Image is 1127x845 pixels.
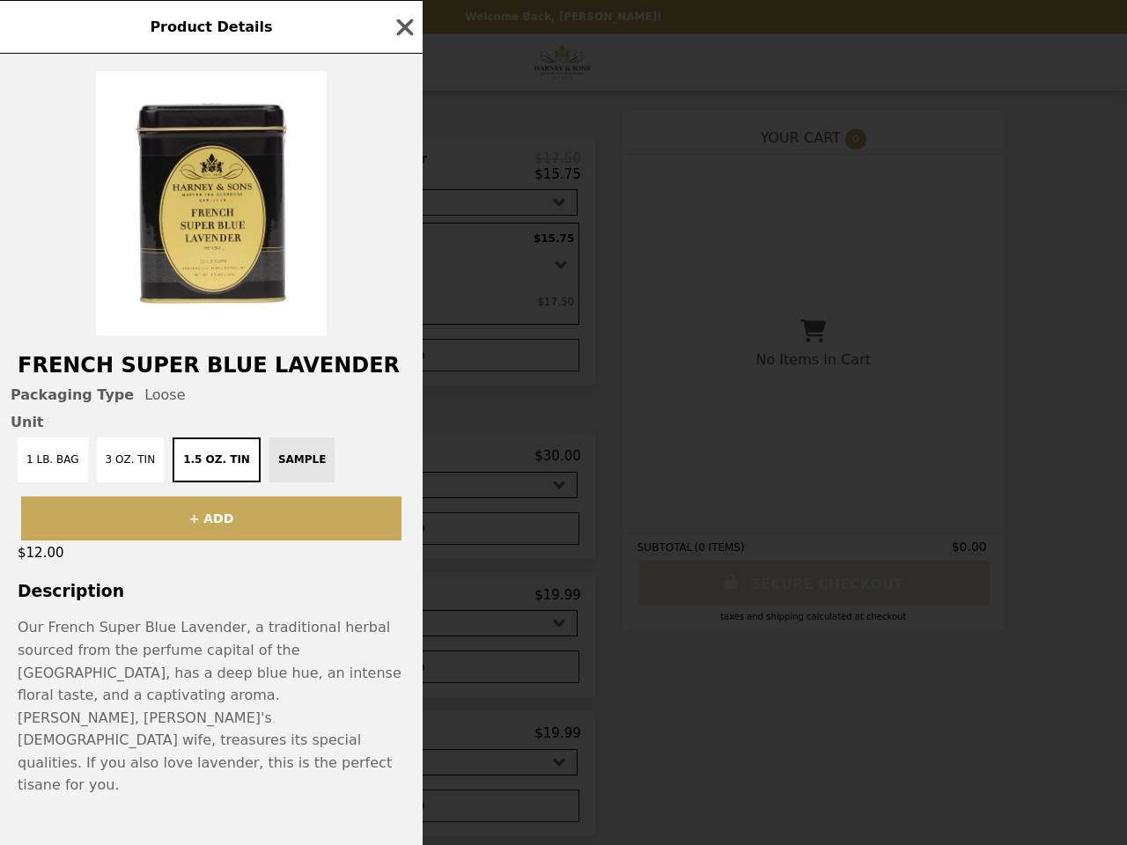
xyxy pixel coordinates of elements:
[173,437,261,482] button: 1.5 oz. Tin
[11,386,412,403] div: Loose
[21,496,401,540] button: + ADD
[11,386,134,403] span: Packaging Type
[18,437,88,482] button: 1 lb. Bag
[97,437,165,482] button: 3 oz. Tin
[11,414,412,430] span: Unit
[150,18,272,35] span: Product Details
[18,616,405,797] p: Our French Super Blue Lavender, a traditional herbal sourced from the perfume capital of the [GEO...
[96,71,327,335] img: Loose / 1.5 oz. Tin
